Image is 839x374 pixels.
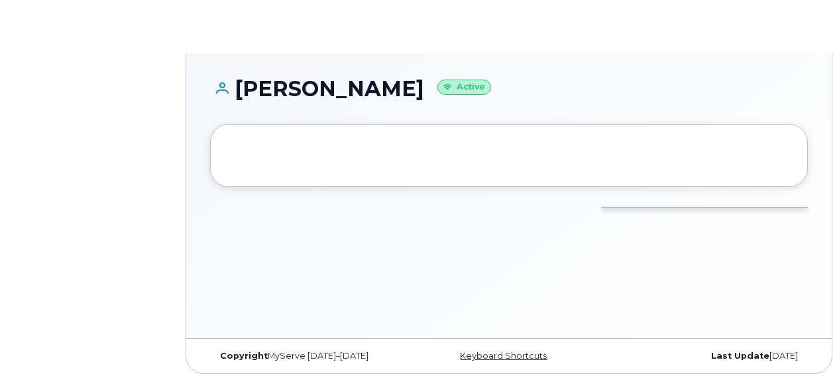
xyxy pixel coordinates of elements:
h1: [PERSON_NAME] [210,77,808,100]
div: MyServe [DATE]–[DATE] [210,351,410,361]
strong: Last Update [711,351,769,361]
a: Keyboard Shortcuts [460,351,547,361]
small: Active [437,80,491,95]
div: [DATE] [608,351,808,361]
strong: Copyright [220,351,268,361]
